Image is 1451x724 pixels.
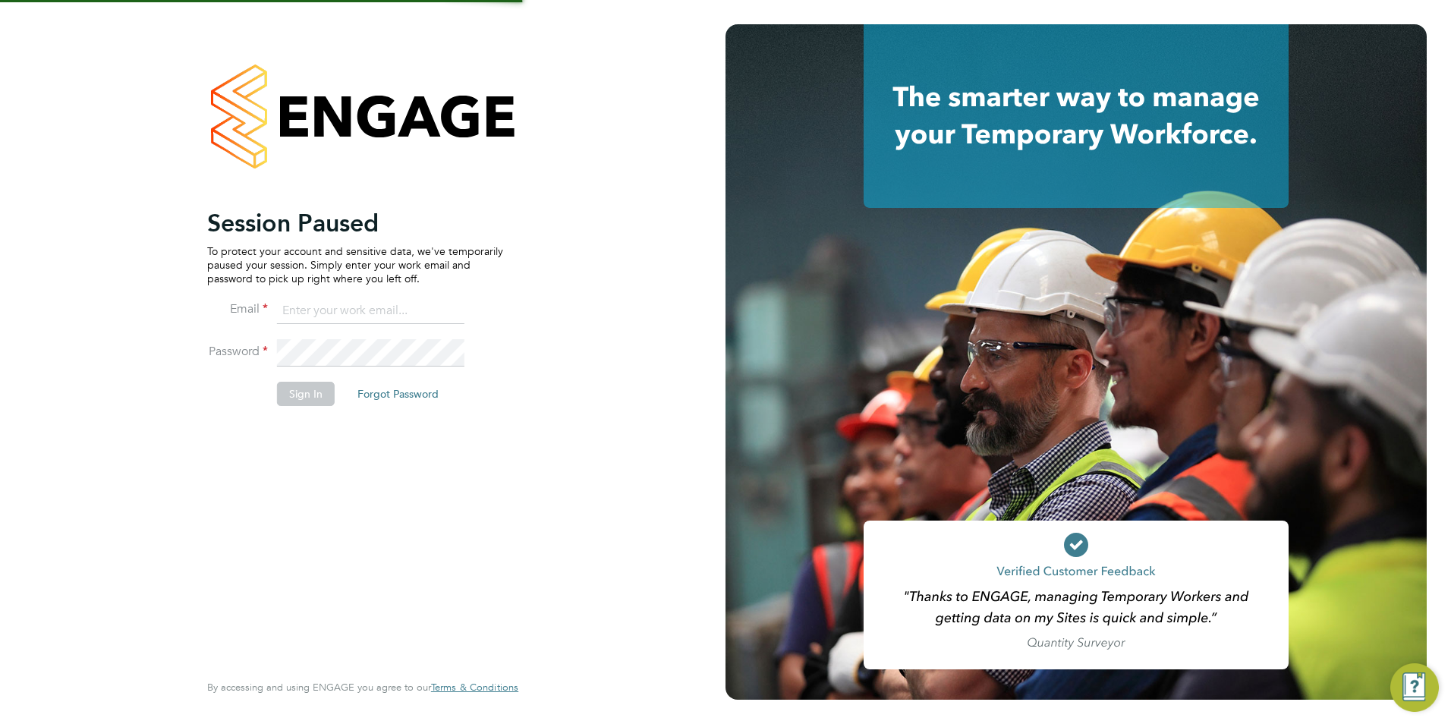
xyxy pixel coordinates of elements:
span: By accessing and using ENGAGE you agree to our [207,681,518,694]
input: Enter your work email... [277,297,464,325]
label: Email [207,301,268,317]
a: Terms & Conditions [431,682,518,694]
span: Terms & Conditions [431,681,518,694]
button: Forgot Password [345,382,451,406]
button: Sign In [277,382,335,406]
p: To protect your account and sensitive data, we've temporarily paused your session. Simply enter y... [207,244,503,286]
h2: Session Paused [207,208,503,238]
button: Engage Resource Center [1390,663,1439,712]
label: Password [207,344,268,360]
